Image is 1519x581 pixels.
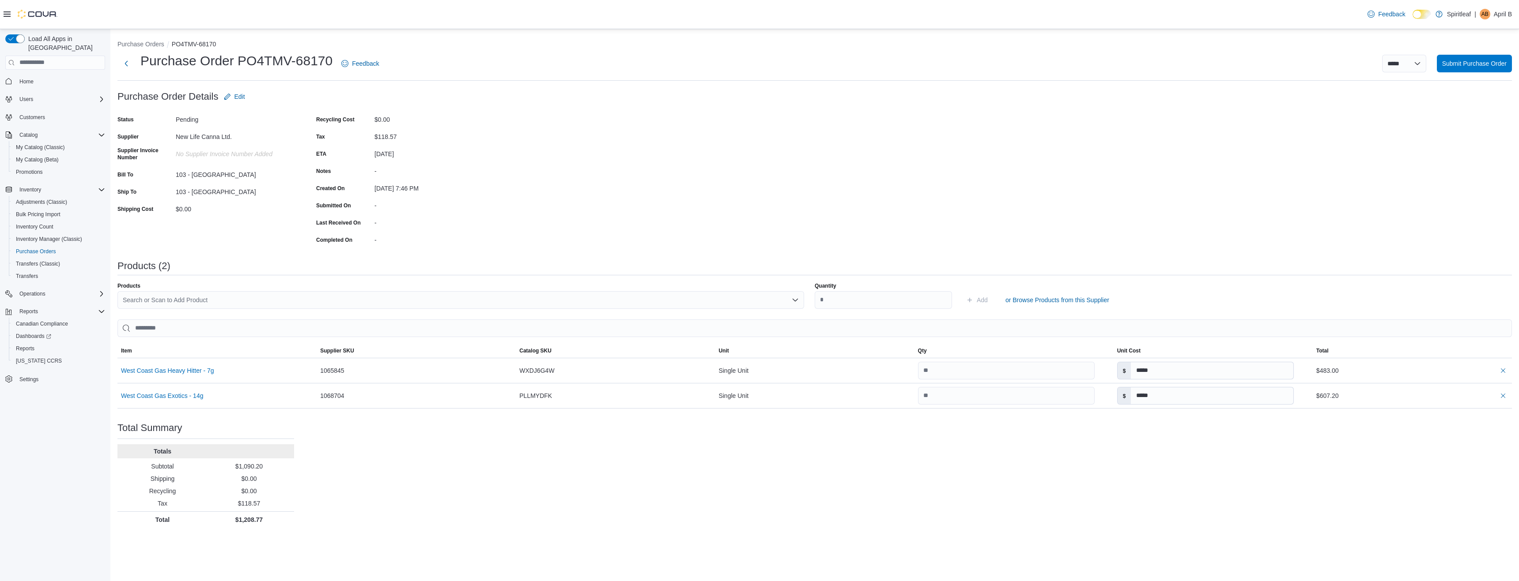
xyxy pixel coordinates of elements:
[815,282,836,289] label: Quantity
[16,76,105,87] span: Home
[2,93,109,105] button: Users
[918,347,927,354] span: Qty
[338,55,382,72] a: Feedback
[176,185,294,195] div: 103 - [GEOGRAPHIC_DATA]
[208,474,291,483] p: $0.00
[12,142,105,153] span: My Catalog (Classic)
[1005,296,1109,304] span: or Browse Products from this Supplier
[19,308,38,315] span: Reports
[12,142,68,153] a: My Catalog (Classic)
[977,296,988,304] span: Add
[16,94,105,105] span: Users
[2,305,109,318] button: Reports
[117,206,153,213] label: Shipping Cost
[12,234,86,244] a: Inventory Manager (Classic)
[176,168,294,178] div: 103 - [GEOGRAPHIC_DATA]
[16,112,105,123] span: Customers
[12,209,64,220] a: Bulk Pricing Import
[2,75,109,88] button: Home
[12,221,57,232] a: Inventory Count
[1474,9,1476,19] p: |
[12,197,105,207] span: Adjustments (Classic)
[1002,291,1113,309] button: or Browse Products from this Supplier
[208,462,291,471] p: $1,090.20
[16,248,56,255] span: Purchase Orders
[117,40,1512,50] nav: An example of EuiBreadcrumbs
[16,211,60,218] span: Bulk Pricing Import
[9,270,109,282] button: Transfers
[320,365,344,376] span: 1065845
[12,356,65,366] a: [US_STATE] CCRS
[16,333,51,340] span: Dashboards
[9,355,109,367] button: [US_STATE] CCRS
[176,202,294,213] div: $0.00
[12,154,62,165] a: My Catalog (Beta)
[18,10,57,19] img: Cova
[121,447,204,456] p: Totals
[121,487,204,495] p: Recycling
[117,282,140,289] label: Products
[1316,347,1329,354] span: Total
[16,357,62,364] span: [US_STATE] CCRS
[117,261,170,271] h3: Products (2)
[9,208,109,221] button: Bulk Pricing Import
[374,164,493,175] div: -
[320,390,344,401] span: 1068704
[316,202,351,209] label: Submitted On
[12,331,105,341] span: Dashboards
[1118,362,1131,379] label: $
[12,221,105,232] span: Inventory Count
[374,216,493,226] div: -
[121,392,203,399] button: West Coast Gas Exotics - 14g
[12,343,38,354] a: Reports
[1442,59,1507,68] span: Submit Purchase Order
[117,171,133,178] label: Bill To
[16,94,37,105] button: Users
[12,197,71,207] a: Adjustments (Classic)
[16,345,34,352] span: Reports
[2,288,109,300] button: Operations
[320,347,354,354] span: Supplier SKU
[12,271,42,281] a: Transfers
[9,196,109,208] button: Adjustments (Classic)
[1437,55,1512,72] button: Submit Purchase Order
[16,320,68,327] span: Canadian Compliance
[317,344,516,358] button: Supplier SKU
[16,156,59,163] span: My Catalog (Beta)
[715,387,914,405] div: Single Unit
[2,372,109,385] button: Settings
[9,330,109,342] a: Dashboards
[16,130,41,140] button: Catalog
[1480,9,1490,19] div: April B
[16,306,105,317] span: Reports
[12,319,105,329] span: Canadian Compliance
[1316,390,1508,401] div: $607.20
[117,133,139,140] label: Supplier
[12,271,105,281] span: Transfers
[25,34,105,52] span: Load All Apps in [GEOGRAPHIC_DATA]
[140,52,333,70] h1: Purchase Order PO4TMV-68170
[9,154,109,166] button: My Catalog (Beta)
[12,234,105,244] span: Inventory Manager (Classic)
[316,150,326,157] label: ETA
[963,291,991,309] button: Add
[9,166,109,178] button: Promotions
[1316,365,1508,376] div: $483.00
[16,236,82,243] span: Inventory Manager (Classic)
[9,258,109,270] button: Transfers (Classic)
[1447,9,1471,19] p: Spiritleaf
[374,147,493,157] div: [DATE]
[715,344,914,358] button: Unit
[715,362,914,379] div: Single Unit
[176,147,294,157] div: No Supplier Invoice Number added
[9,342,109,355] button: Reports
[16,373,105,384] span: Settings
[792,296,799,304] button: Open list of options
[176,112,294,123] div: Pending
[1364,5,1409,23] a: Feedback
[12,209,105,220] span: Bulk Pricing Import
[374,199,493,209] div: -
[9,318,109,330] button: Canadian Compliance
[374,181,493,192] div: [DATE] 7:46 PM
